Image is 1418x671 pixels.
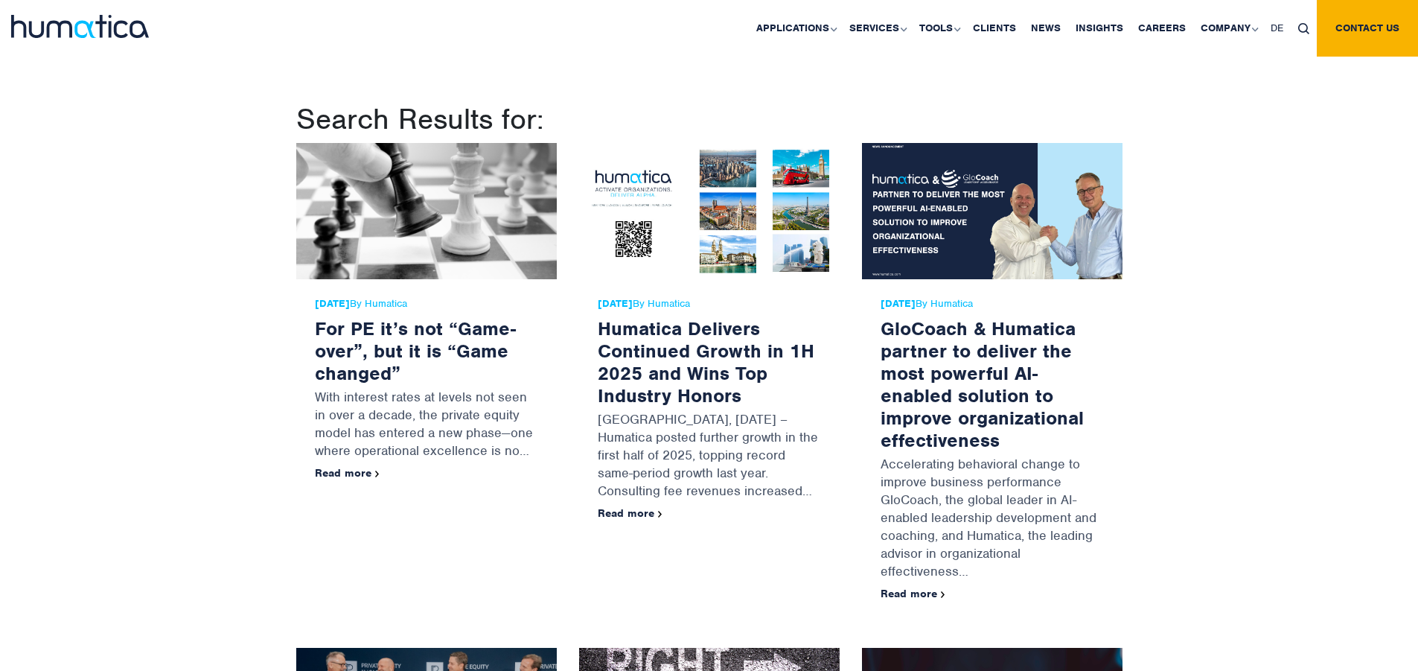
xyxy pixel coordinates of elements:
[598,506,662,520] a: Read more
[881,587,945,600] a: Read more
[315,466,380,480] a: Read more
[941,591,945,598] img: arrowicon
[598,297,633,310] strong: [DATE]
[598,317,814,407] a: Humatica Delivers Continued Growth in 1H 2025 and Wins Top Industry Honors
[315,384,538,467] p: With interest rates at levels not seen in over a decade, the private equity model has entered a n...
[881,297,916,310] strong: [DATE]
[658,511,662,518] img: arrowicon
[881,317,1084,452] a: GloCoach & Humatica partner to deliver the most powerful AI-enabled solution to improve organizat...
[296,143,557,279] img: For PE it’s not “Game-over”, but it is “Game changed”
[598,407,821,507] p: [GEOGRAPHIC_DATA], [DATE] – Humatica posted further growth in the first half of 2025, topping rec...
[1298,23,1309,34] img: search_icon
[315,317,516,385] a: For PE it’s not “Game-over”, but it is “Game changed”
[881,451,1104,588] p: Accelerating behavioral change to improve business performance GloCoach, the global leader in AI-...
[315,297,350,310] strong: [DATE]
[1271,22,1283,34] span: DE
[375,471,380,477] img: arrowicon
[11,15,149,38] img: logo
[862,143,1122,279] img: GloCoach & Humatica partner to deliver the most powerful AI-enabled solution to improve organizat...
[579,143,840,279] img: Humatica Delivers Continued Growth in 1H 2025 and Wins Top Industry Honors
[598,298,821,310] span: By Humatica
[315,298,538,310] span: By Humatica
[296,101,1122,137] h1: Search Results for:
[881,298,1104,310] span: By Humatica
